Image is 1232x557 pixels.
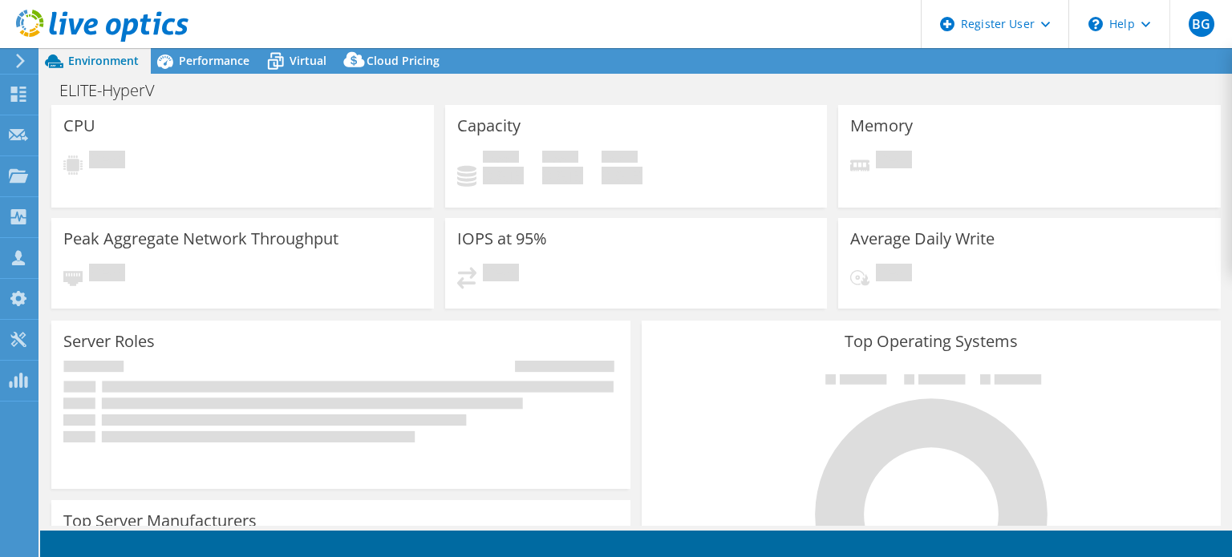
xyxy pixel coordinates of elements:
svg: \n [1088,17,1103,31]
span: Free [542,151,578,167]
span: Environment [68,53,139,68]
span: Performance [179,53,249,68]
span: Cloud Pricing [367,53,440,68]
span: Pending [876,151,912,172]
span: BG [1189,11,1214,37]
h3: IOPS at 95% [457,230,547,248]
h3: Peak Aggregate Network Throughput [63,230,338,248]
span: Total [602,151,638,167]
span: Pending [89,264,125,285]
span: Pending [876,264,912,285]
span: Pending [89,151,125,172]
h3: Top Server Manufacturers [63,512,257,530]
h4: 0 GiB [542,167,583,184]
h3: Capacity [457,117,521,135]
h3: Average Daily Write [850,230,995,248]
h4: 0 GiB [483,167,524,184]
span: Virtual [290,53,326,68]
span: Pending [483,264,519,285]
h3: Server Roles [63,333,155,350]
h3: Top Operating Systems [654,333,1209,350]
h3: CPU [63,117,95,135]
h1: ELITE-HyperV [52,82,180,99]
span: Used [483,151,519,167]
h4: 0 GiB [602,167,642,184]
h3: Memory [850,117,913,135]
